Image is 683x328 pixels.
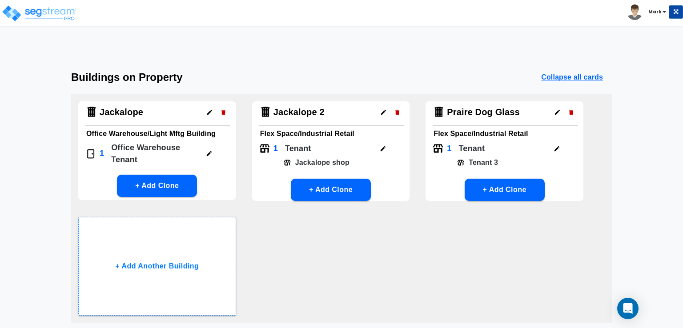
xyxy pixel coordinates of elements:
div: Open Intercom Messenger [617,298,639,319]
p: Tenant [285,143,311,155]
img: logo_pro_r.png [1,4,77,22]
button: + Add Clone [291,179,371,201]
h6: Flex Space/Industrial Retail [260,128,402,140]
h6: Office Warehouse/Light Mftg Building [86,128,228,140]
button: + Add Another Building [78,217,236,316]
p: 1 [447,143,451,155]
p: Tenant 3 [464,157,498,168]
img: Door Icon [85,148,96,159]
p: Collapse all cards [541,72,603,83]
img: Tenant Icon [457,159,464,166]
img: Building Icon [85,106,98,118]
img: Tenant Icon [284,159,291,166]
img: Tenant Icon [433,143,443,154]
p: 1 [100,148,104,160]
img: Building Icon [433,106,445,118]
h6: Flex Space/Industrial Retail [434,128,575,140]
img: avatar.png [627,4,643,20]
b: Mark [648,8,662,15]
button: + Add Clone [465,179,545,201]
p: Jackalope shop [291,157,350,168]
img: Tenant Icon [259,143,270,154]
img: Building Icon [259,106,272,118]
button: + Add Clone [117,175,197,197]
p: 1 [273,143,278,155]
h4: Jackalope 2 [273,107,325,118]
p: Office Warehouse Tenant [111,142,199,166]
h4: Praire Dog Glass [447,107,520,118]
p: Tenant [459,143,485,155]
h3: Buildings on Property [71,71,183,84]
h4: Jackalope [100,107,143,118]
